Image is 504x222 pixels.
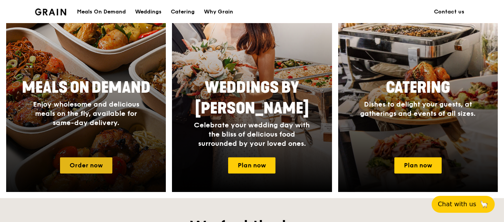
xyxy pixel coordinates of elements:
[204,0,233,23] div: Why Grain
[60,157,112,174] a: Order now
[429,0,469,23] a: Contact us
[438,200,476,209] span: Chat with us
[199,0,238,23] a: Why Grain
[33,100,139,127] span: Enjoy wholesome and delicious meals on the fly, available for same-day delivery.
[479,200,489,209] span: 🦙
[386,78,450,97] span: Catering
[77,0,126,23] div: Meals On Demand
[166,0,199,23] a: Catering
[360,100,476,118] span: Dishes to delight your guests, at gatherings and events of all sizes.
[394,157,442,174] a: Plan now
[171,0,195,23] div: Catering
[135,0,162,23] div: Weddings
[195,78,309,118] span: Weddings by [PERSON_NAME]
[22,78,150,97] span: Meals On Demand
[35,8,66,15] img: Grain
[194,121,310,148] span: Celebrate your wedding day with the bliss of delicious food surrounded by your loved ones.
[228,157,275,174] a: Plan now
[432,196,495,213] button: Chat with us🦙
[130,0,166,23] a: Weddings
